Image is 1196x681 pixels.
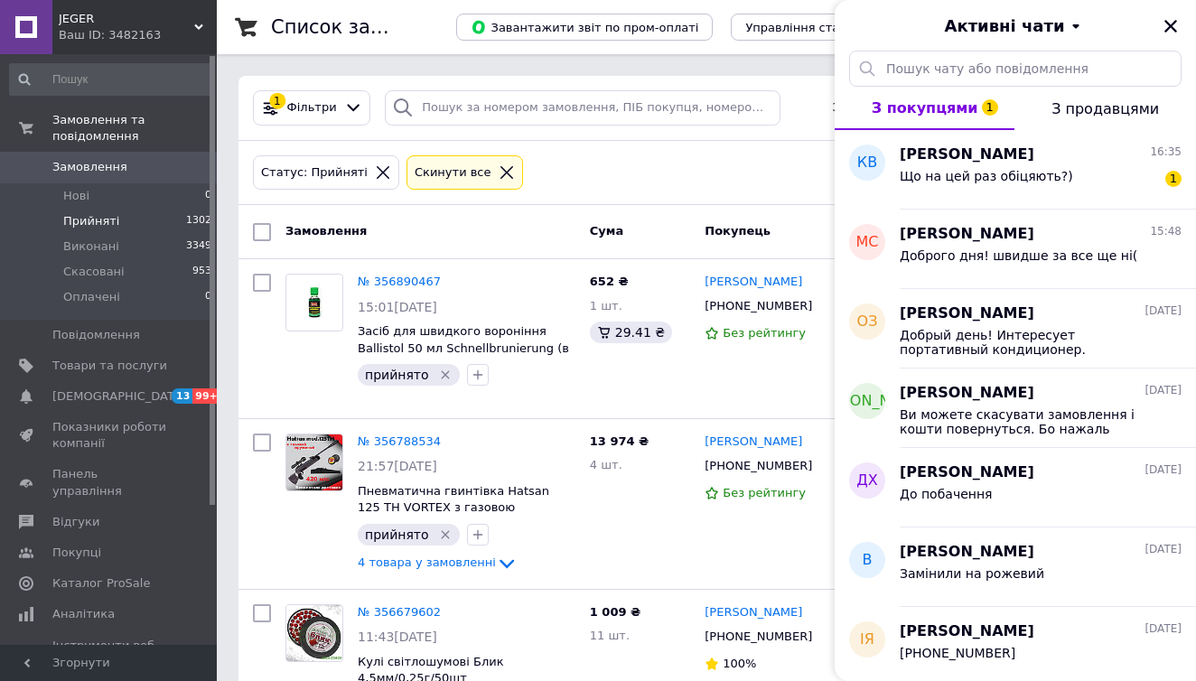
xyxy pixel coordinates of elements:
span: Відгуки [52,514,99,530]
span: Показники роботи компанії [52,419,167,452]
input: Пошук чату або повідомлення [849,51,1182,87]
svg: Видалити мітку [438,527,453,542]
img: Фото товару [286,283,342,322]
span: З продавцями [1051,100,1159,117]
span: 15:48 [1150,224,1182,239]
span: Скасовані [63,264,125,280]
button: ДХ[PERSON_NAME][DATE]До побачення [835,448,1196,527]
a: [PERSON_NAME] [705,604,802,621]
span: Активні чати [944,14,1064,38]
span: [DATE] [1145,621,1182,637]
button: Завантажити звіт по пром-оплаті [456,14,713,41]
span: [DATE] [1145,303,1182,319]
span: [PERSON_NAME] [900,224,1034,245]
span: Панель управління [52,466,167,499]
span: Ви можете скасувати замовлення і кошти повернуться. Бо нажаль закінчилися такі...( [900,407,1156,436]
div: Статус: Прийняті [257,163,371,182]
input: Пошук за номером замовлення, ПІБ покупця, номером телефону, Email, номером накладної [385,90,780,126]
span: 652 ₴ [590,275,629,288]
a: № 356890467 [358,275,441,288]
span: [PHONE_NUMBER] [900,646,1015,660]
span: [PERSON_NAME] [900,303,1034,324]
span: 13 [172,388,192,404]
span: 15:01[DATE] [358,300,437,314]
span: 1 [982,99,998,116]
span: КВ [857,153,877,173]
span: Оплачені [63,289,120,305]
span: прийнято [365,368,429,382]
span: Без рейтингу [723,326,806,340]
span: 4 товара у замовленні [358,555,496,569]
button: Закрити [1160,15,1182,37]
span: Замовлення та повідомлення [52,112,217,145]
span: Аналітика [52,606,115,622]
button: [PERSON_NAME][PERSON_NAME][DATE]Ви можете скасувати замовлення і кошти повернуться. Бо нажаль зак... [835,368,1196,448]
span: 1 [1165,171,1182,187]
img: Фото товару [286,605,342,661]
span: Добрый день! Интересует портативный кондиционер. Возможен ли возврат, в случае, если товар не под... [900,328,1156,357]
div: 1 [269,93,285,109]
a: № 356679602 [358,605,441,619]
a: Пневматична гвинтівка Hatsan 125 TH VORTEX з газовою пружиною, воздушка Hatsan 125 TH VORTEX приц... [358,484,562,548]
img: Фото товару [286,434,342,490]
span: Повідомлення [52,327,140,343]
a: Фото товару [285,434,343,491]
span: 1 шт. [590,299,622,313]
span: 21:57[DATE] [358,459,437,473]
span: 16:35 [1150,145,1182,160]
a: Засіб для швидкого вороніння Ballistol 50 мл Schnellbrunierung (в склі) [358,324,569,371]
span: Фільтри [287,99,337,117]
svg: Видалити мітку [438,368,453,382]
button: МС[PERSON_NAME]15:48Доброго дня! швидше за все ще ні( [835,210,1196,289]
span: [PERSON_NAME] [900,383,1034,404]
span: 99+ [192,388,222,404]
span: Замовлення [52,159,127,175]
a: [PERSON_NAME] [705,434,802,451]
span: [PERSON_NAME] [900,621,1034,642]
span: Товари та послуги [52,358,167,374]
span: 0 [205,188,211,204]
span: В [863,550,873,571]
span: [PERSON_NAME] [900,462,1034,483]
button: З покупцями1 [835,87,1014,130]
span: З покупцями [872,99,978,117]
span: Замовлення [285,224,367,238]
span: Завантажити звіт по пром-оплаті [471,19,698,35]
a: [PERSON_NAME] [705,274,802,291]
span: [PERSON_NAME] [808,391,928,412]
span: 0 [205,289,211,305]
span: 13 974 ₴ [590,434,649,448]
a: Фото товару [285,604,343,662]
span: Без рейтингу [723,486,806,499]
div: [PHONE_NUMBER] [701,294,816,318]
span: [DATE] [1145,383,1182,398]
span: Доброго дня! швидше за все ще ні( [900,248,1137,263]
span: 11:43[DATE] [358,630,437,644]
span: Виконані [63,238,119,255]
span: 1 009 ₴ [590,605,640,619]
div: Cкинути все [411,163,495,182]
span: Нові [63,188,89,204]
span: 3349 [186,238,211,255]
span: Каталог ProSale [52,575,150,592]
button: ОЗ[PERSON_NAME][DATE]Добрый день! Интересует портативный кондиционер. Возможен ли возврат, в случ... [835,289,1196,368]
div: 29.41 ₴ [590,322,672,343]
span: Інструменти веб-майстра та SEO [52,638,167,670]
span: [PERSON_NAME] [900,145,1034,165]
button: З продавцями [1014,87,1196,130]
span: ІЯ [860,630,874,650]
span: 1302 [186,213,211,229]
h1: Список замовлень [271,16,454,38]
span: Покупці [52,545,101,561]
span: Збережені фільтри: [832,99,955,117]
span: Прийняті [63,213,119,229]
span: Покупець [705,224,771,238]
input: Пошук [9,63,213,96]
button: В[PERSON_NAME][DATE]Замінили на рожевий [835,527,1196,607]
span: Управління статусами [745,21,883,34]
div: [PHONE_NUMBER] [701,625,816,648]
span: [DATE] [1145,462,1182,478]
span: 4 шт. [590,458,622,471]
